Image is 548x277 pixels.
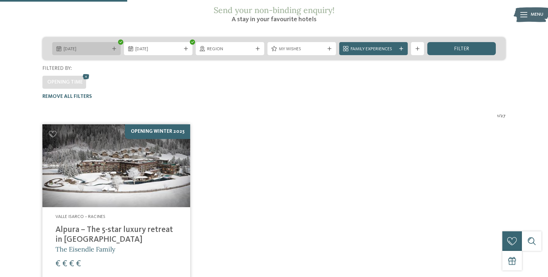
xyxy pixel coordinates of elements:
[69,260,74,268] span: €
[64,46,109,53] span: [DATE]
[42,94,92,99] span: Remove all filters
[214,5,335,15] span: Send your non-binding enquiry!
[76,260,81,268] span: €
[279,46,325,53] span: My wishes
[55,225,177,245] h4: Alpura – The 5-star luxury retreat in [GEOGRAPHIC_DATA]
[135,46,181,53] span: [DATE]
[55,214,105,219] span: Valle Isarco – Racines
[42,124,190,208] img: Looking for family hotels? Find the best ones here!
[47,80,83,85] span: Opening time
[42,66,72,71] span: Filtered by:
[497,113,499,119] span: 1
[232,16,316,23] span: A stay in your favourite hotels
[62,260,67,268] span: €
[55,245,115,253] span: The Eisendle Family
[55,260,60,268] span: €
[454,46,469,52] span: filter
[207,46,253,53] span: Region
[351,46,396,53] span: Family Experiences
[499,113,501,119] span: /
[501,113,506,119] span: 27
